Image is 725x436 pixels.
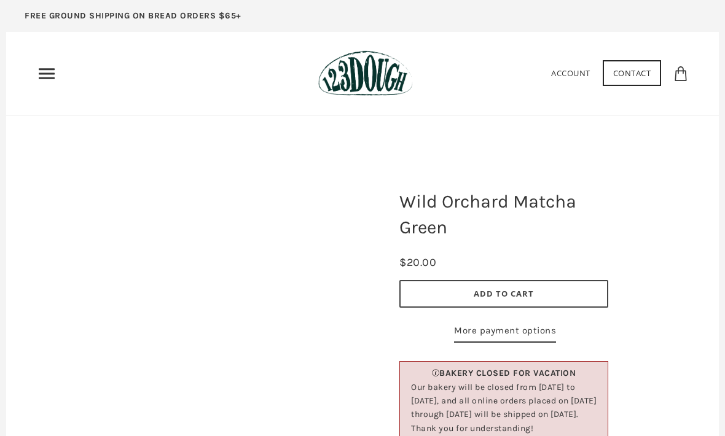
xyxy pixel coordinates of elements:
[439,368,576,378] b: BAKERY CLOSED FOR VACATION
[551,68,590,79] a: Account
[454,323,556,343] a: More payment options
[411,381,597,436] div: Our bakery will be closed from [DATE] to [DATE], and all online orders placed on [DATE] through [...
[399,254,436,271] div: $20.00
[432,369,439,376] img: info.png
[25,9,241,23] p: FREE GROUND SHIPPING ON BREAD ORDERS $65+
[37,64,57,84] nav: Primary
[6,6,260,32] a: FREE GROUND SHIPPING ON BREAD ORDERS $65+
[474,288,534,299] span: Add to Cart
[318,50,412,96] img: 123Dough Bakery
[399,280,608,308] button: Add to Cart
[603,60,662,86] a: Contact
[390,182,617,246] h1: Wild Orchard Matcha Green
